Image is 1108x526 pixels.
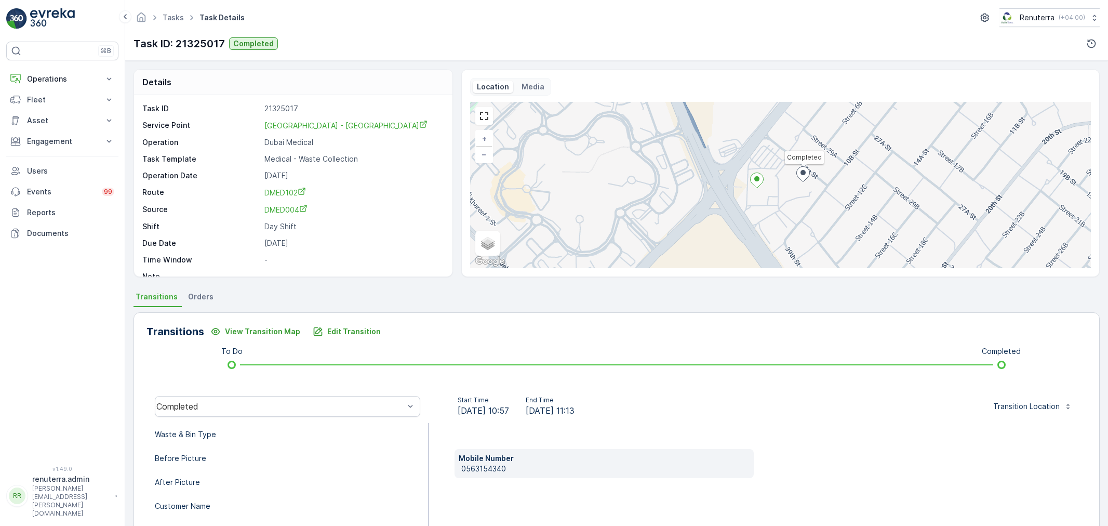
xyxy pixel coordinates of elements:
[156,402,404,411] div: Completed
[264,188,306,197] span: DMED102
[1020,12,1054,23] p: Renuterra
[476,131,492,147] a: Zoom In
[142,238,260,248] p: Due Date
[476,147,492,162] a: Zoom Out
[999,8,1100,27] button: Renuterra(+04:00)
[264,238,442,248] p: [DATE]
[6,202,118,223] a: Reports
[473,255,507,268] a: Open this area in Google Maps (opens a new window)
[142,221,260,232] p: Shift
[27,228,114,239] p: Documents
[9,488,25,504] div: RR
[142,271,260,282] p: Note
[264,271,442,282] p: -
[146,324,204,339] p: Transitions
[6,161,118,181] a: Users
[327,326,381,337] p: Edit Transition
[264,187,442,198] a: DMED102
[473,255,507,268] img: Google
[458,404,509,417] span: [DATE] 10:57
[221,346,243,357] p: To Do
[155,453,206,464] p: Before Picture
[264,255,442,265] p: -
[993,401,1060,412] p: Transition Location
[155,501,210,511] p: Customer Name
[27,95,98,105] p: Fleet
[987,398,1078,415] button: Transition Location
[459,453,750,464] p: Mobile Number
[229,37,278,50] button: Completed
[526,404,575,417] span: [DATE] 11:13
[134,36,225,51] p: Task ID: 21325017
[27,166,114,176] p: Users
[264,154,442,164] p: Medical - Waste Collection
[6,69,118,89] button: Operations
[142,204,260,215] p: Source
[155,429,216,440] p: Waste & Bin Type
[6,223,118,244] a: Documents
[136,16,147,24] a: Homepage
[32,484,110,518] p: [PERSON_NAME][EMAIL_ADDRESS][PERSON_NAME][DOMAIN_NAME]
[142,103,260,114] p: Task ID
[461,464,750,474] p: 0563154340
[476,232,499,255] a: Layers
[264,120,442,131] a: Saudi German Hospital - Barsha
[522,82,544,92] p: Media
[264,205,308,214] span: DMED004
[30,8,75,29] img: logo_light-DOdMpM7g.png
[163,13,184,22] a: Tasks
[982,346,1021,357] p: Completed
[6,110,118,131] button: Asset
[142,154,260,164] p: Task Template
[104,188,112,196] p: 99
[1059,14,1085,22] p: ( +04:00 )
[204,323,306,340] button: View Transition Map
[264,121,428,130] span: [GEOGRAPHIC_DATA] - [GEOGRAPHIC_DATA]
[233,38,274,49] p: Completed
[6,466,118,472] span: v 1.49.0
[27,187,96,197] p: Events
[155,477,200,488] p: After Picture
[136,292,178,302] span: Transitions
[306,323,387,340] button: Edit Transition
[476,108,492,124] a: View Fullscreen
[999,12,1016,23] img: Screenshot_2024-07-26_at_13.33.01.png
[6,131,118,152] button: Engagement
[6,8,27,29] img: logo
[264,204,442,215] a: DMED004
[101,47,111,55] p: ⌘B
[6,89,118,110] button: Fleet
[142,137,260,148] p: Operation
[225,326,300,337] p: View Transition Map
[526,396,575,404] p: End Time
[6,474,118,518] button: RRrenuterra.admin[PERSON_NAME][EMAIL_ADDRESS][PERSON_NAME][DOMAIN_NAME]
[482,134,487,143] span: +
[27,74,98,84] p: Operations
[27,136,98,147] p: Engagement
[264,103,442,114] p: 21325017
[188,292,213,302] span: Orders
[458,396,509,404] p: Start Time
[264,170,442,181] p: [DATE]
[142,187,260,198] p: Route
[264,137,442,148] p: Dubai Medical
[142,255,260,265] p: Time Window
[482,150,487,159] span: −
[32,474,110,484] p: renuterra.admin
[142,170,260,181] p: Operation Date
[27,207,114,218] p: Reports
[477,82,509,92] p: Location
[6,181,118,202] a: Events99
[27,115,98,126] p: Asset
[142,120,260,131] p: Service Point
[142,76,171,88] p: Details
[264,221,442,232] p: Day Shift
[197,12,247,23] span: Task Details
